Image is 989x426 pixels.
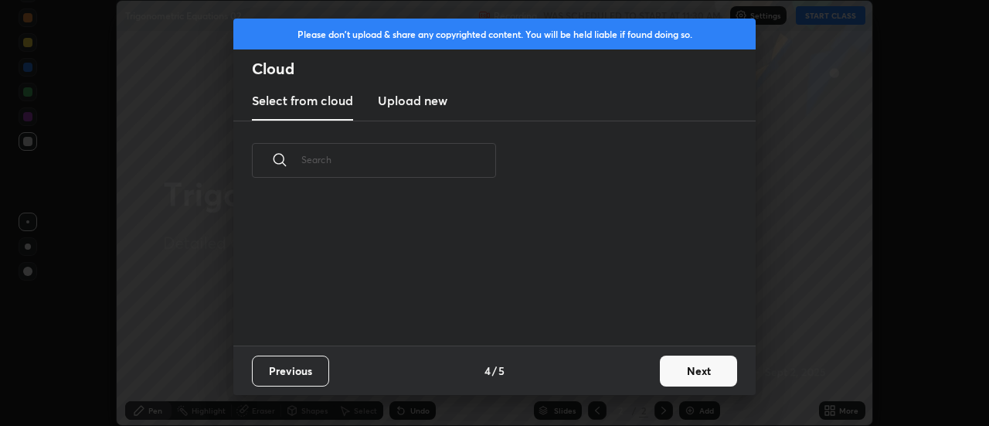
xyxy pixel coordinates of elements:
button: Next [660,356,737,387]
input: Search [301,127,496,193]
h3: Select from cloud [252,91,353,110]
button: Previous [252,356,329,387]
h3: Upload new [378,91,447,110]
h4: 5 [498,363,505,379]
h4: 4 [484,363,491,379]
h4: / [492,363,497,379]
div: Please don't upload & share any copyrighted content. You will be held liable if found doing so. [233,19,756,49]
h2: Cloud [252,59,756,79]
